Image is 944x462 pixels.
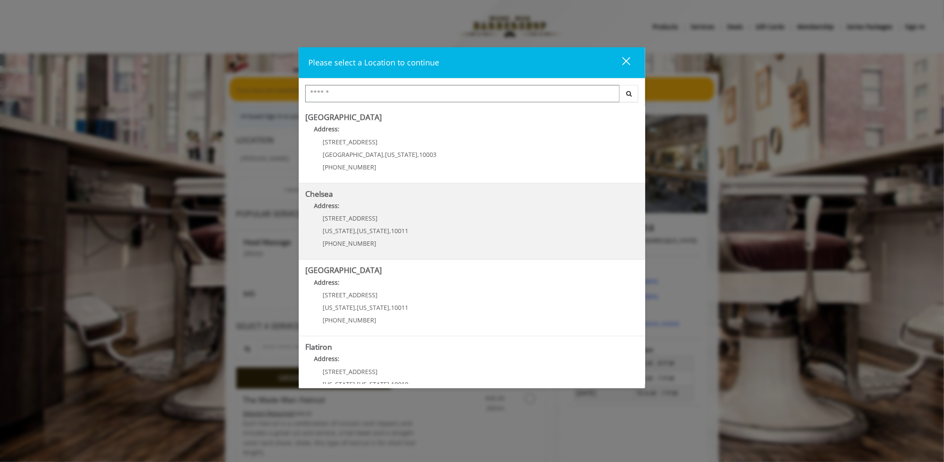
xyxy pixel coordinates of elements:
[323,138,378,146] span: [STREET_ADDRESS]
[305,85,639,107] div: Center Select
[323,303,355,312] span: [US_STATE]
[355,227,357,235] span: ,
[314,202,339,210] b: Address:
[323,214,378,222] span: [STREET_ADDRESS]
[389,303,391,312] span: ,
[357,380,389,388] span: [US_STATE]
[391,303,408,312] span: 10011
[323,291,378,299] span: [STREET_ADDRESS]
[391,380,408,388] span: 10010
[355,303,357,312] span: ,
[624,91,634,97] i: Search button
[308,57,439,68] span: Please select a Location to continue
[314,125,339,133] b: Address:
[357,227,389,235] span: [US_STATE]
[305,85,620,102] input: Search Center
[383,150,385,159] span: ,
[357,303,389,312] span: [US_STATE]
[385,150,417,159] span: [US_STATE]
[419,150,436,159] span: 10003
[305,265,382,275] b: [GEOGRAPHIC_DATA]
[612,56,630,69] div: close dialog
[314,355,339,363] b: Address:
[314,278,339,286] b: Address:
[323,150,383,159] span: [GEOGRAPHIC_DATA]
[417,150,419,159] span: ,
[323,380,355,388] span: [US_STATE]
[391,227,408,235] span: 10011
[323,316,376,324] span: [PHONE_NUMBER]
[355,380,357,388] span: ,
[305,112,382,122] b: [GEOGRAPHIC_DATA]
[323,239,376,247] span: [PHONE_NUMBER]
[323,163,376,171] span: [PHONE_NUMBER]
[305,342,332,352] b: Flatiron
[389,227,391,235] span: ,
[323,227,355,235] span: [US_STATE]
[389,380,391,388] span: ,
[606,54,636,72] button: close dialog
[305,189,333,199] b: Chelsea
[323,368,378,376] span: [STREET_ADDRESS]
